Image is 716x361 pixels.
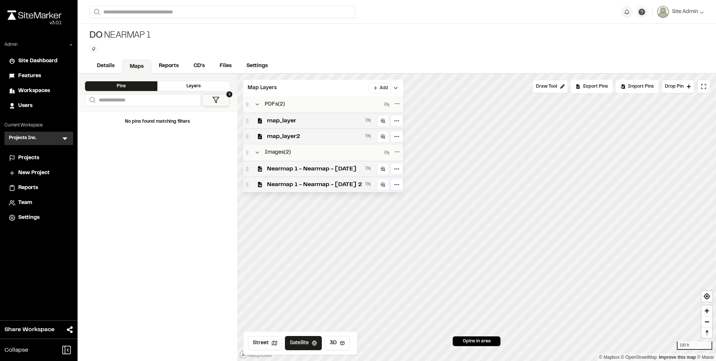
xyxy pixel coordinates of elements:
[657,6,669,18] img: User
[202,94,230,106] button: 1
[237,74,716,361] canvas: Map
[89,45,98,53] button: Edit Tags
[18,169,50,177] span: New Project
[265,100,285,109] span: PDFs ( 2 )
[248,336,282,350] button: Street
[533,80,568,93] button: Draw Tool
[701,317,712,327] span: Zoom out
[380,85,388,91] span: Add
[364,164,373,173] button: Show layer
[212,59,239,73] a: Files
[9,87,69,95] a: Workspaces
[18,199,32,207] span: Team
[662,80,694,93] button: Drop Pin
[701,327,712,338] button: Reset bearing to north
[89,6,103,18] button: Search
[9,72,69,80] a: Features
[672,8,698,16] span: Site Admin
[265,148,291,157] span: Images ( 2 )
[18,87,50,95] span: Workspaces
[463,338,491,345] span: 0 pins in area
[267,164,362,173] span: Nearmap 1 - Nearmap - [DATE]
[157,81,230,91] div: Layers
[377,179,389,191] a: Zoom to layer
[657,6,704,18] button: Site Admin
[285,336,322,350] button: Satellite
[628,83,654,90] span: Import Pins
[9,154,69,162] a: Projects
[4,41,18,48] p: Admin
[226,91,232,97] span: 1
[4,325,54,334] span: Share Workspace
[364,116,373,125] button: Show layer
[125,120,190,123] span: No pins found matching filters
[186,59,212,73] a: CD's
[239,59,275,73] a: Settings
[377,163,389,175] a: Zoom to layer
[9,102,69,110] a: Users
[89,30,150,42] div: Nearmap 1
[325,336,350,350] button: 3D
[364,179,373,188] button: Show layer
[151,59,186,73] a: Reports
[665,83,684,90] span: Drop Pin
[701,316,712,327] button: Zoom out
[9,169,69,177] a: New Project
[9,199,69,207] a: Team
[370,83,391,93] button: Add
[571,80,613,93] div: No pins available to export
[18,72,41,80] span: Features
[7,10,62,20] img: rebrand.png
[364,131,373,140] button: Show layer
[677,342,712,350] div: 100 ft
[18,184,38,192] span: Reports
[4,346,28,355] span: Collapse
[7,20,62,26] div: Oh geez...please don't...
[239,350,272,359] a: Mapbox logo
[583,83,608,90] span: Export Pins
[599,355,619,360] a: Mapbox
[9,184,69,192] a: Reports
[85,81,157,91] div: Pins
[89,30,103,42] span: DO
[9,57,69,65] a: Site Dashboard
[697,355,714,360] a: Maxar
[377,115,389,127] a: Zoom to layer
[377,131,389,142] a: Zoom to layer
[9,135,37,142] h3: Projects Inc.
[616,80,659,93] div: Import Pins into your project
[267,132,362,141] span: map_layer2
[659,355,696,360] a: Map feedback
[248,84,277,92] span: Map Layers
[18,154,39,162] span: Projects
[122,60,151,74] a: Maps
[701,291,712,302] button: Find my location
[18,102,32,110] span: Users
[18,57,57,65] span: Site Dashboard
[89,59,122,73] a: Details
[9,214,69,222] a: Settings
[85,94,98,106] button: Search
[267,116,362,125] span: map_layer
[536,83,557,90] span: Draw Tool
[267,180,362,189] span: Nearmap 1 - Nearmap - [DATE] 2
[4,122,73,129] p: Current Workspace
[18,214,40,222] span: Settings
[701,305,712,316] button: Zoom in
[621,355,657,360] a: OpenStreetMap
